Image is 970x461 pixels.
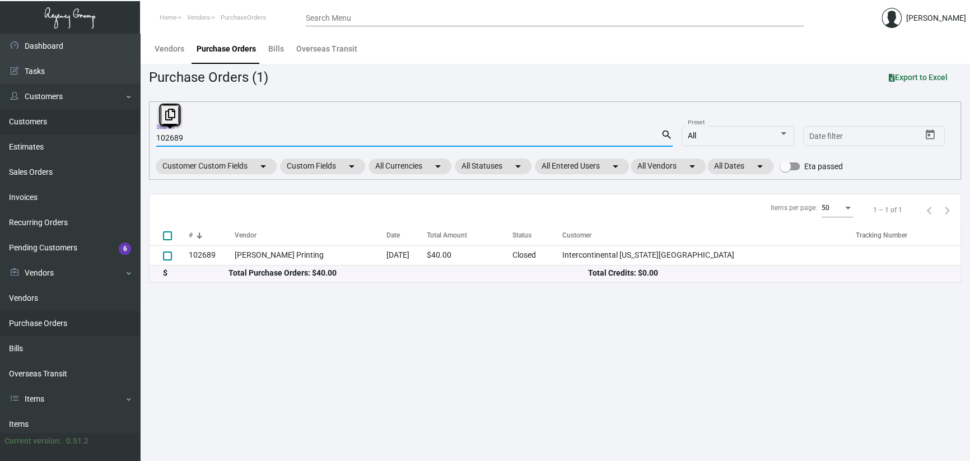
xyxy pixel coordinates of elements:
button: Open calendar [921,126,939,144]
button: Previous page [920,201,938,219]
mat-chip: Custom Fields [280,159,365,174]
div: Overseas Transit [296,43,357,55]
td: 102689 [189,245,235,265]
button: Export to Excel [880,67,957,87]
div: Vendors [155,43,184,55]
input: End date [854,132,907,141]
span: PurchaseOrders [221,14,266,21]
div: # [189,230,235,240]
div: Total Amount [427,230,467,240]
span: Vendors [187,14,210,21]
td: [DATE] [386,245,427,265]
input: Start date [809,132,844,141]
div: Status [512,230,531,240]
div: Tracking Number [855,230,907,240]
i: Copy [165,109,175,120]
div: Status [512,230,562,240]
td: Intercontinental [US_STATE][GEOGRAPHIC_DATA] [562,245,856,265]
td: $40.00 [427,245,512,265]
mat-icon: arrow_drop_down [345,160,358,173]
div: Bills [268,43,284,55]
mat-icon: arrow_drop_down [257,160,270,173]
mat-icon: arrow_drop_down [609,160,622,173]
div: [PERSON_NAME] [906,12,966,24]
div: Customer [562,230,591,240]
div: Vendor [235,230,386,240]
img: admin@bootstrapmaster.com [882,8,902,28]
div: Items per page: [771,203,817,213]
mat-icon: arrow_drop_down [431,160,445,173]
td: Closed [512,245,562,265]
div: Tracking Number [855,230,960,240]
div: # [189,230,193,240]
div: Purchase Orders [197,43,256,55]
mat-icon: arrow_drop_down [685,160,699,173]
div: Purchase Orders (1) [149,67,268,87]
mat-icon: arrow_drop_down [511,160,525,173]
div: Vendor [235,230,257,240]
mat-chip: All Currencies [369,159,451,174]
mat-chip: All Entered Users [535,159,629,174]
div: $ [163,267,228,279]
mat-chip: All Statuses [455,159,531,174]
span: Export to Excel [889,73,948,82]
mat-select: Items per page: [822,204,853,212]
div: Total Amount [427,230,512,240]
mat-chip: Customer Custom Fields [156,159,277,174]
td: [PERSON_NAME] Printing [235,245,386,265]
mat-icon: search [661,128,673,142]
button: Next page [938,201,956,219]
span: 50 [822,204,829,212]
div: 1 – 1 of 1 [873,205,902,215]
div: 0.51.2 [66,435,88,447]
mat-icon: arrow_drop_down [753,160,767,173]
div: Current version: [4,435,62,447]
div: Total Credits: $0.00 [587,267,947,279]
span: All [688,131,696,140]
span: Home [160,14,176,21]
span: Eta passed [804,160,843,173]
mat-chip: All Vendors [631,159,706,174]
div: Customer [562,230,856,240]
mat-chip: All Dates [707,159,773,174]
div: Date [386,230,400,240]
div: Total Purchase Orders: $40.00 [228,267,588,279]
div: Date [386,230,427,240]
